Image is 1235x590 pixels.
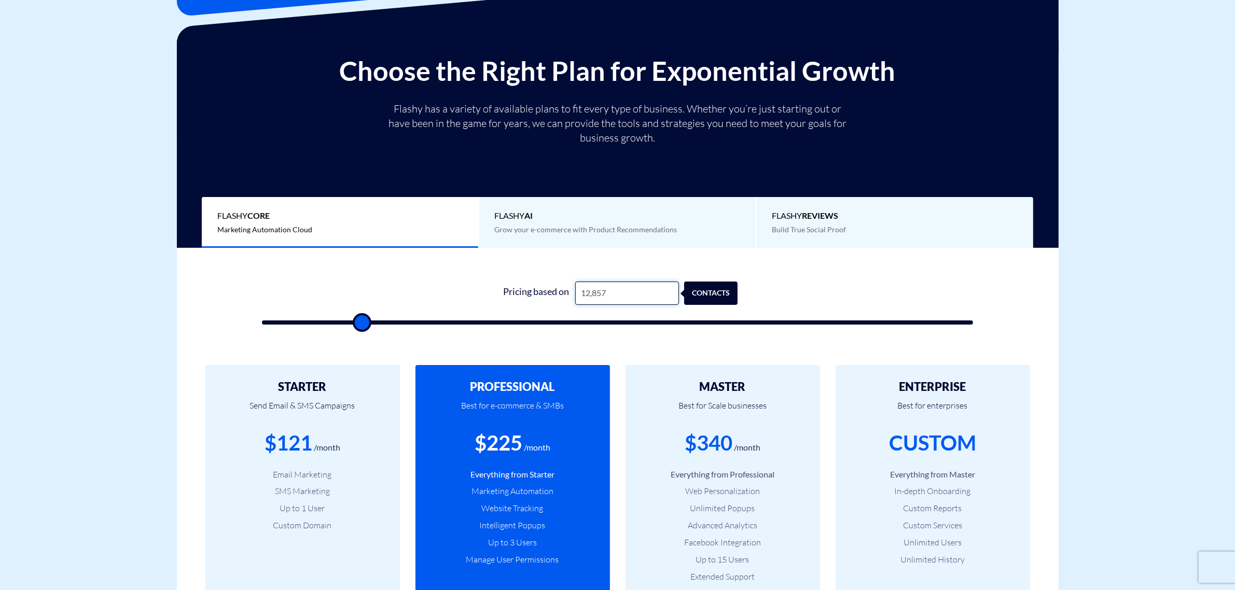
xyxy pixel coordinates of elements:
[851,537,1015,549] li: Unlimited Users
[185,56,1051,86] h2: Choose the Right Plan for Exponential Growth
[221,502,384,514] li: Up to 1 User
[431,485,594,497] li: Marketing Automation
[217,225,312,234] span: Marketing Automation Cloud
[221,469,384,481] li: Email Marketing
[524,442,550,454] div: /month
[641,381,804,393] h2: MASTER
[851,381,1015,393] h2: ENTERPRISE
[641,393,804,428] p: Best for Scale businesses
[851,469,1015,481] li: Everything from Master
[247,210,270,220] b: Core
[221,485,384,497] li: SMS Marketing
[851,485,1015,497] li: In-depth Onboarding
[851,502,1015,514] li: Custom Reports
[641,502,804,514] li: Unlimited Popups
[685,428,732,458] div: $340
[495,210,740,222] span: Flashy
[802,210,838,220] b: REVIEWS
[221,519,384,531] li: Custom Domain
[431,393,594,428] p: Best for e-commerce & SMBs
[772,225,846,234] span: Build True Social Proof
[734,442,760,454] div: /month
[431,537,594,549] li: Up to 3 Users
[384,102,851,145] p: Flashy has a variety of available plans to fit every type of business. Whether you’re just starti...
[851,519,1015,531] li: Custom Services
[431,502,594,514] li: Website Tracking
[431,381,594,393] h2: PROFESSIONAL
[475,428,522,458] div: $225
[641,485,804,497] li: Web Personalization
[851,554,1015,566] li: Unlimited History
[641,537,804,549] li: Facebook Integration
[641,519,804,531] li: Advanced Analytics
[495,225,677,234] span: Grow your e-commerce with Product Recommendations
[221,381,384,393] h2: STARTER
[431,469,594,481] li: Everything from Starter
[431,554,594,566] li: Manage User Permissions
[772,210,1018,222] span: Flashy
[525,210,533,220] b: AI
[265,428,312,458] div: $121
[221,393,384,428] p: Send Email & SMS Campaigns
[699,282,752,305] div: contacts
[641,571,804,583] li: Extended Support
[314,442,340,454] div: /month
[641,554,804,566] li: Up to 15 Users
[889,428,976,458] div: CUSTOM
[851,393,1015,428] p: Best for enterprises
[641,469,804,481] li: Everything from Professional
[217,210,463,222] span: Flashy
[497,282,575,305] div: Pricing based on
[431,519,594,531] li: Intelligent Popups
